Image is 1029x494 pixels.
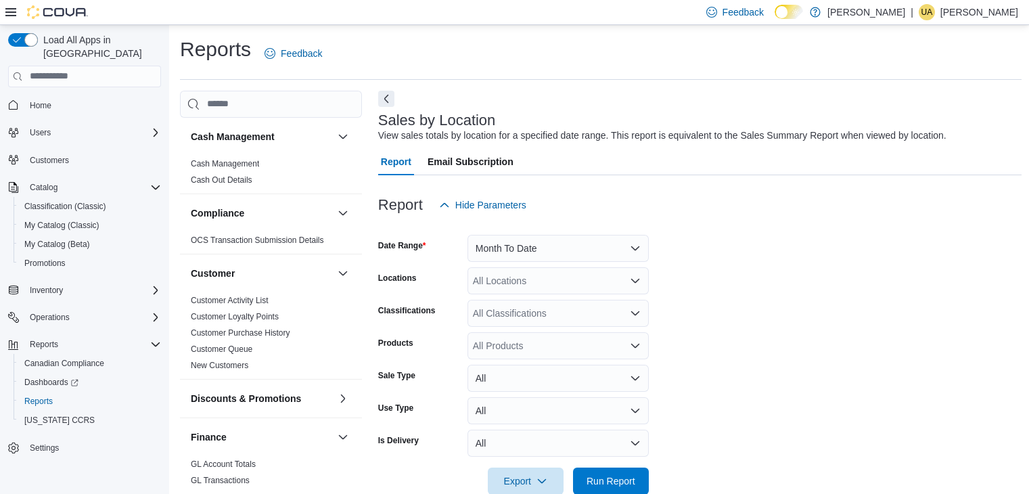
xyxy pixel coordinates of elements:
button: Compliance [191,206,332,220]
a: Feedback [259,40,327,67]
span: Washington CCRS [19,412,161,428]
span: Feedback [281,47,322,60]
span: Report [381,148,411,175]
button: My Catalog (Beta) [14,235,166,254]
a: My Catalog (Beta) [19,236,95,252]
a: My Catalog (Classic) [19,217,105,233]
span: Canadian Compliance [24,358,104,369]
span: Reports [19,393,161,409]
span: OCS Transaction Submission Details [191,235,324,246]
span: Home [24,97,161,114]
button: Home [3,95,166,115]
span: Run Report [587,474,635,488]
button: Inventory [3,281,166,300]
a: OCS Transaction Submission Details [191,235,324,245]
a: Home [24,97,57,114]
span: Catalog [24,179,161,196]
span: My Catalog (Beta) [19,236,161,252]
h3: Discounts & Promotions [191,392,301,405]
span: Customer Activity List [191,295,269,306]
span: Canadian Compliance [19,355,161,372]
button: Finance [191,430,332,444]
label: Sale Type [378,370,415,381]
button: Operations [24,309,75,325]
h3: Sales by Location [378,112,496,129]
span: Customer Queue [191,344,252,355]
span: My Catalog (Classic) [24,220,99,231]
a: Customer Queue [191,344,252,354]
button: Inventory [24,282,68,298]
span: Dashboards [19,374,161,390]
label: Classifications [378,305,436,316]
button: Open list of options [630,275,641,286]
a: Cash Out Details [191,175,252,185]
span: My Catalog (Classic) [19,217,161,233]
button: [US_STATE] CCRS [14,411,166,430]
button: Users [3,123,166,142]
span: Users [24,125,161,141]
input: Dark Mode [775,5,803,19]
button: Catalog [3,178,166,197]
span: GL Account Totals [191,459,256,470]
span: Promotions [24,258,66,269]
button: Cash Management [191,130,332,143]
button: Users [24,125,56,141]
a: [US_STATE] CCRS [19,412,100,428]
a: Customer Purchase History [191,328,290,338]
button: Finance [335,429,351,445]
button: Open list of options [630,340,641,351]
span: Dashboards [24,377,78,388]
button: Reports [3,335,166,354]
span: Reports [24,396,53,407]
a: New Customers [191,361,248,370]
label: Date Range [378,240,426,251]
button: Discounts & Promotions [335,390,351,407]
button: Open list of options [630,308,641,319]
span: Classification (Classic) [24,201,106,212]
a: Promotions [19,255,71,271]
button: Promotions [14,254,166,273]
label: Locations [378,273,417,284]
p: | [911,4,913,20]
span: Catalog [30,182,58,193]
span: Inventory [24,282,161,298]
span: Users [30,127,51,138]
a: Dashboards [19,374,84,390]
button: Reports [24,336,64,353]
span: Home [30,100,51,111]
p: [PERSON_NAME] [940,4,1018,20]
span: Operations [24,309,161,325]
h3: Report [378,197,423,213]
h3: Finance [191,430,227,444]
button: Customer [191,267,332,280]
button: Customers [3,150,166,170]
nav: Complex example [8,90,161,493]
span: Reports [24,336,161,353]
a: Canadian Compliance [19,355,110,372]
span: UA [921,4,933,20]
div: Customer [180,292,362,379]
span: Email Subscription [428,148,513,175]
div: View sales totals by location for a specified date range. This report is equivalent to the Sales ... [378,129,946,143]
h1: Reports [180,36,251,63]
button: Cash Management [335,129,351,145]
button: Next [378,91,394,107]
label: Use Type [378,403,413,413]
button: All [467,397,649,424]
label: Products [378,338,413,349]
button: All [467,430,649,457]
span: Customers [30,155,69,166]
button: Customer [335,265,351,282]
button: Settings [3,438,166,457]
a: GL Account Totals [191,459,256,469]
a: Reports [19,393,58,409]
h3: Customer [191,267,235,280]
span: Reports [30,339,58,350]
button: Operations [3,308,166,327]
button: My Catalog (Classic) [14,216,166,235]
a: Dashboards [14,373,166,392]
span: Dark Mode [775,19,775,20]
span: Customers [24,152,161,169]
span: Promotions [19,255,161,271]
